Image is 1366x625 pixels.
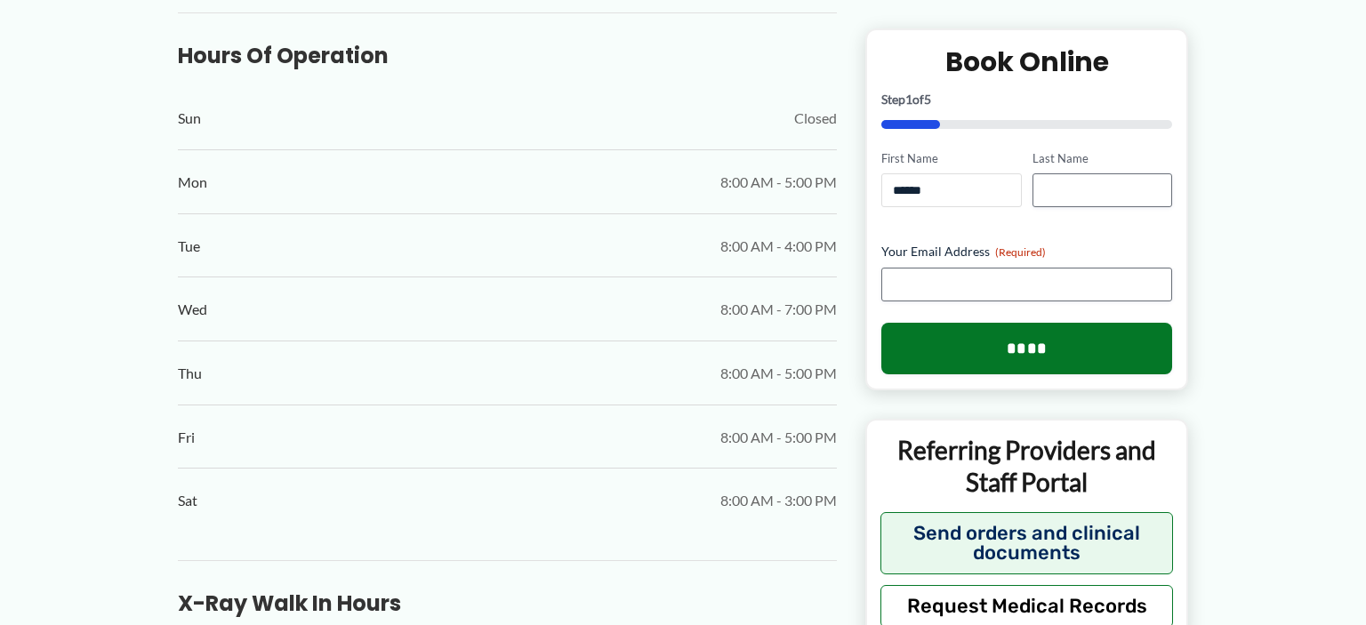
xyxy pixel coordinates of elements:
label: First Name [881,150,1021,167]
span: Closed [794,105,837,132]
p: Step of [881,93,1172,106]
span: Sun [178,105,201,132]
span: 5 [924,92,931,107]
span: (Required) [995,246,1046,260]
span: 1 [905,92,912,107]
label: Last Name [1033,150,1172,167]
span: Thu [178,360,202,387]
span: Fri [178,424,195,451]
span: Wed [178,296,207,323]
span: 8:00 AM - 7:00 PM [720,296,837,323]
p: Referring Providers and Staff Portal [880,435,1173,500]
span: 8:00 AM - 4:00 PM [720,233,837,260]
button: Send orders and clinical documents [880,512,1173,574]
span: Mon [178,169,207,196]
span: 8:00 AM - 3:00 PM [720,487,837,514]
span: 8:00 AM - 5:00 PM [720,169,837,196]
span: Tue [178,233,200,260]
label: Your Email Address [881,244,1172,261]
h3: X-Ray Walk In Hours [178,589,837,617]
h2: Book Online [881,44,1172,79]
span: Sat [178,487,197,514]
span: 8:00 AM - 5:00 PM [720,360,837,387]
h3: Hours of Operation [178,42,837,69]
span: 8:00 AM - 5:00 PM [720,424,837,451]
